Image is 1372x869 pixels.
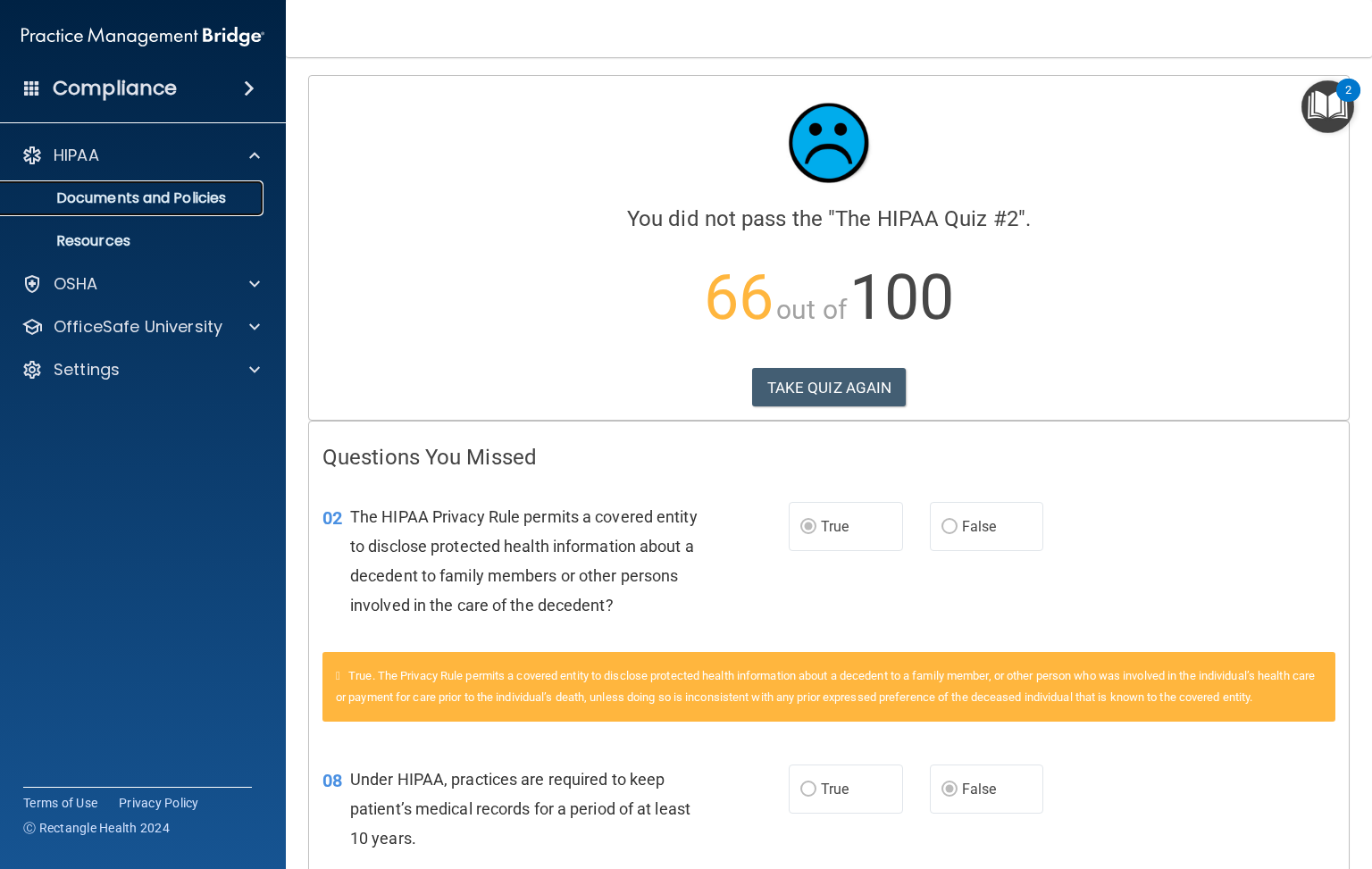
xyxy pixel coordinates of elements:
span: 08 [322,770,342,791]
h4: Questions You Missed [322,446,1335,469]
h4: Compliance [53,76,177,101]
span: True [821,781,849,798]
img: sad_face.ecc698e2.jpg [775,89,883,196]
span: True [821,518,849,535]
p: Resources [12,232,255,250]
input: False [941,521,958,534]
h4: You did not pass the " ". [322,207,1335,230]
span: True. The Privacy Rule permits a covered entity to disclose protected health information about a ... [336,669,1315,704]
a: HIPAA [21,145,260,166]
span: The HIPAA Privacy Rule permits a covered entity to disclose protected health information about a ... [350,507,698,615]
p: Documents and Policies [12,189,255,207]
input: False [941,783,958,797]
span: Ⓒ Rectangle Health 2024 [23,819,170,837]
span: Under HIPAA, practices are required to keep patient’s medical records for a period of at least 10... [350,770,690,848]
span: 100 [849,261,954,334]
span: 02 [322,507,342,529]
input: True [800,521,816,534]
a: Settings [21,359,260,380]
button: Open Resource Center, 2 new notifications [1301,80,1354,133]
p: OfficeSafe University [54,316,222,338]
a: Privacy Policy [119,794,199,812]
a: Terms of Use [23,794,97,812]
p: HIPAA [54,145,99,166]
span: False [962,518,997,535]
a: OSHA [21,273,260,295]
span: False [962,781,997,798]
img: PMB logo [21,19,264,54]
a: OfficeSafe University [21,316,260,338]
input: True [800,783,816,797]
span: out of [776,294,847,325]
span: 66 [704,261,774,334]
div: 2 [1345,90,1351,113]
span: The HIPAA Quiz #2 [835,206,1018,231]
button: TAKE QUIZ AGAIN [752,368,907,407]
p: OSHA [54,273,98,295]
p: Settings [54,359,120,380]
